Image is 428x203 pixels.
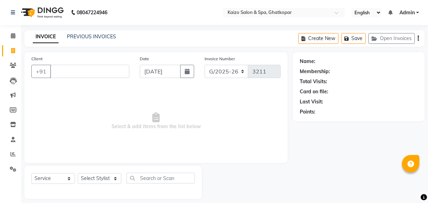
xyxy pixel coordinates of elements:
[300,98,323,106] div: Last Visit:
[300,88,328,95] div: Card on file:
[33,31,59,43] a: INVOICE
[140,56,149,62] label: Date
[298,33,338,44] button: Create New
[18,3,66,22] img: logo
[67,33,116,40] a: PREVIOUS INVOICES
[31,65,51,78] button: +91
[31,86,281,156] span: Select & add items from the list below
[399,9,415,16] span: Admin
[341,33,366,44] button: Save
[300,68,330,75] div: Membership:
[399,175,421,196] iframe: chat widget
[31,56,43,62] label: Client
[77,3,107,22] b: 08047224946
[127,173,195,184] input: Search or Scan
[300,78,327,85] div: Total Visits:
[50,65,129,78] input: Search by Name/Mobile/Email/Code
[205,56,235,62] label: Invoice Number
[300,58,315,65] div: Name:
[368,33,415,44] button: Open Invoices
[300,108,315,116] div: Points:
